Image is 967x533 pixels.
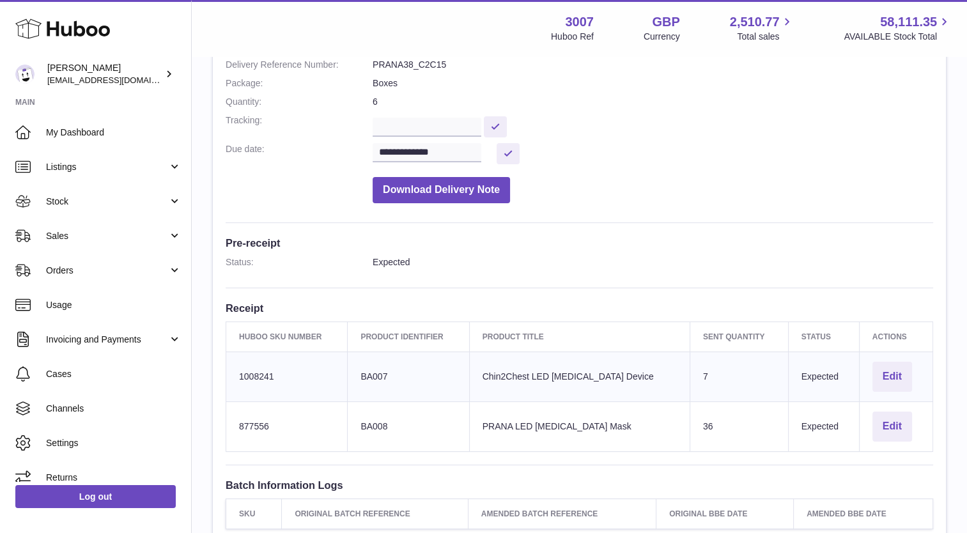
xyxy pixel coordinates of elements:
[788,321,859,351] th: Status
[226,498,282,529] th: SKU
[46,196,168,208] span: Stock
[373,59,933,71] dd: PRANA38_C2C15
[15,65,35,84] img: bevmay@maysama.com
[794,498,933,529] th: Amended BBE Date
[565,13,594,31] strong: 3007
[844,13,952,43] a: 58,111.35 AVAILABLE Stock Total
[469,321,690,351] th: Product title
[730,13,780,31] span: 2,510.77
[226,478,933,492] h3: Batch Information Logs
[644,31,680,43] div: Currency
[46,472,182,484] span: Returns
[880,13,937,31] span: 58,111.35
[690,351,788,401] td: 7
[737,31,794,43] span: Total sales
[226,301,933,315] h3: Receipt
[348,401,469,451] td: BA008
[226,236,933,250] h3: Pre-receipt
[46,403,182,415] span: Channels
[373,77,933,89] dd: Boxes
[844,31,952,43] span: AVAILABLE Stock Total
[226,351,348,401] td: 1008241
[46,127,182,139] span: My Dashboard
[469,401,690,451] td: PRANA LED [MEDICAL_DATA] Mask
[226,96,373,108] dt: Quantity:
[47,62,162,86] div: [PERSON_NAME]
[46,334,168,346] span: Invoicing and Payments
[226,321,348,351] th: Huboo SKU Number
[226,143,373,164] dt: Due date:
[730,13,794,43] a: 2,510.77 Total sales
[872,362,912,392] button: Edit
[469,351,690,401] td: Chin2Chest LED [MEDICAL_DATA] Device
[551,31,594,43] div: Huboo Ref
[46,230,168,242] span: Sales
[46,161,168,173] span: Listings
[788,401,859,451] td: Expected
[656,498,794,529] th: Original BBE Date
[859,321,932,351] th: Actions
[46,299,182,311] span: Usage
[373,96,933,108] dd: 6
[282,498,468,529] th: Original Batch Reference
[348,321,469,351] th: Product Identifier
[788,351,859,401] td: Expected
[690,321,788,351] th: Sent Quantity
[46,368,182,380] span: Cases
[652,13,679,31] strong: GBP
[373,177,510,203] button: Download Delivery Note
[468,498,656,529] th: Amended Batch Reference
[872,412,912,442] button: Edit
[226,114,373,137] dt: Tracking:
[226,59,373,71] dt: Delivery Reference Number:
[226,401,348,451] td: 877556
[373,256,933,268] dd: Expected
[47,75,188,85] span: [EMAIL_ADDRESS][DOMAIN_NAME]
[226,256,373,268] dt: Status:
[15,485,176,508] a: Log out
[46,437,182,449] span: Settings
[226,77,373,89] dt: Package:
[690,401,788,451] td: 36
[46,265,168,277] span: Orders
[348,351,469,401] td: BA007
